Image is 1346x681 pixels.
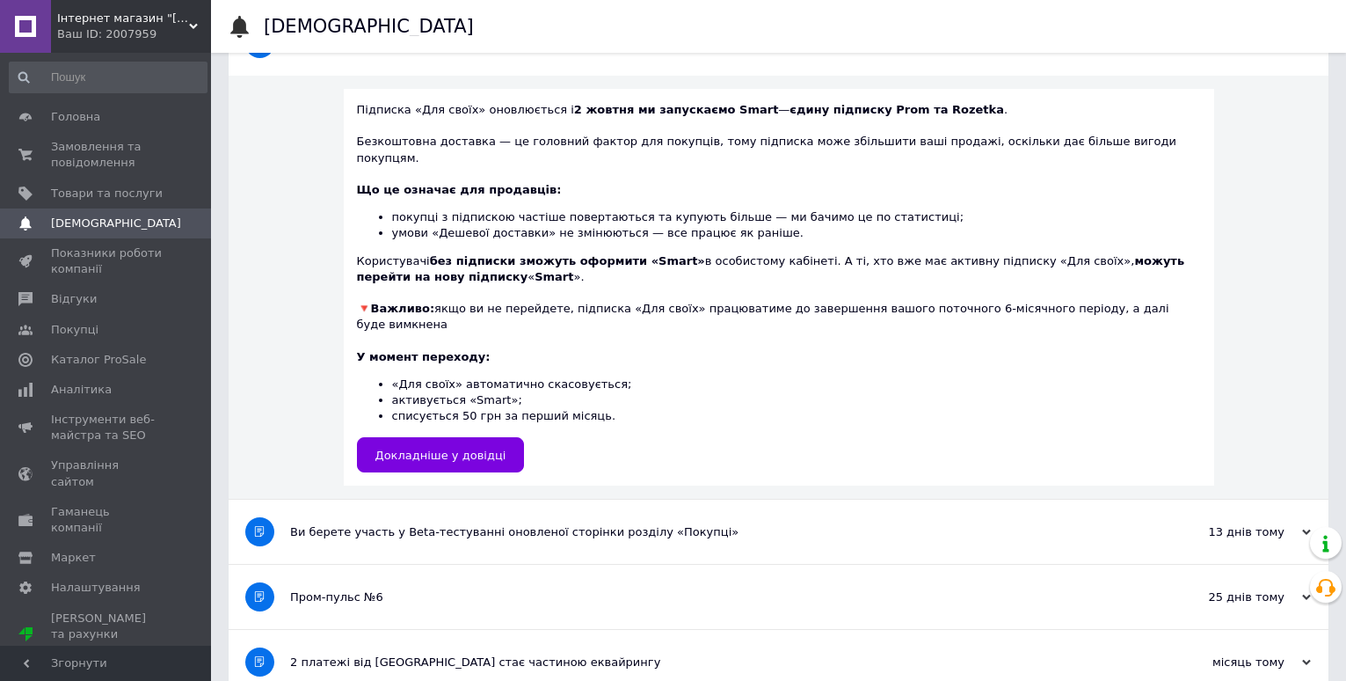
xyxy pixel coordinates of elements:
[357,118,1201,285] div: Безкоштовна доставка — це головний фактор для покупців, тому підписка може збільшити ваші продажі...
[357,183,562,196] b: Що це означає для продавців:
[51,550,96,566] span: Маркет
[51,458,163,489] span: Управління сайтом
[375,449,506,462] span: Докладніше у довідці
[357,102,1201,472] div: Підписка «Для своїх» оновлюється і — .
[1135,655,1311,670] div: місяць тому
[51,412,163,443] span: Інструменти веб-майстра та SEO
[357,437,525,472] a: Докладніше у довідці
[1135,589,1311,605] div: 25 днів тому
[535,270,573,283] b: Smart
[392,209,1201,225] li: покупці з підпискою частіше повертаються та купують більше — ми бачимо це по статистиці;
[290,524,1135,540] div: Ви берете участь у Beta-тестуванні оновленої сторінки розділу «Покупці»
[1135,524,1311,540] div: 13 днів тому
[51,580,141,596] span: Налаштування
[392,408,1201,424] li: списується 50 грн за перший місяць.
[57,11,189,26] span: Інтернет магазин "www.O-MEGA.COM.UA" ⭐⭐⭐⭐⭐
[264,16,474,37] h1: [DEMOGRAPHIC_DATA]
[51,186,163,201] span: Товари та послуги
[9,62,207,93] input: Пошук
[290,655,1135,670] div: 2 платежі від [GEOGRAPHIC_DATA] стає частиною еквайрингу
[51,504,163,536] span: Гаманець компанії
[51,245,163,277] span: Показники роботи компанії
[392,377,1201,392] li: «Для своїх» автоматично скасовується;
[357,285,1201,425] div: якщо ви не перейдете, підписка «Для своїх» працюватиме до завершення вашого поточного 6-місячного...
[430,254,705,267] b: без підписки зможуть оформити «Smart»
[357,254,1185,283] b: можуть перейти на нову підписку
[574,103,779,116] b: 2 жовтня ми запускаємо Smart
[51,291,97,307] span: Відгуки
[392,225,1201,241] li: умови «Дешевої доставки» не змінюються — все працює як раніше.
[51,216,181,231] span: [DEMOGRAPHIC_DATA]
[51,642,163,658] div: Prom топ
[357,302,435,315] b: 🔻Важливо:
[51,382,112,398] span: Аналітика
[789,103,1004,116] b: єдину підписку Prom та Rozetka
[357,350,491,363] b: У момент переходу:
[51,352,146,368] span: Каталог ProSale
[51,611,163,659] span: [PERSON_NAME] та рахунки
[290,589,1135,605] div: Пром-пульс №6
[51,139,163,171] span: Замовлення та повідомлення
[51,322,98,338] span: Покупці
[57,26,211,42] div: Ваш ID: 2007959
[392,392,1201,408] li: активується «Smart»;
[51,109,100,125] span: Головна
